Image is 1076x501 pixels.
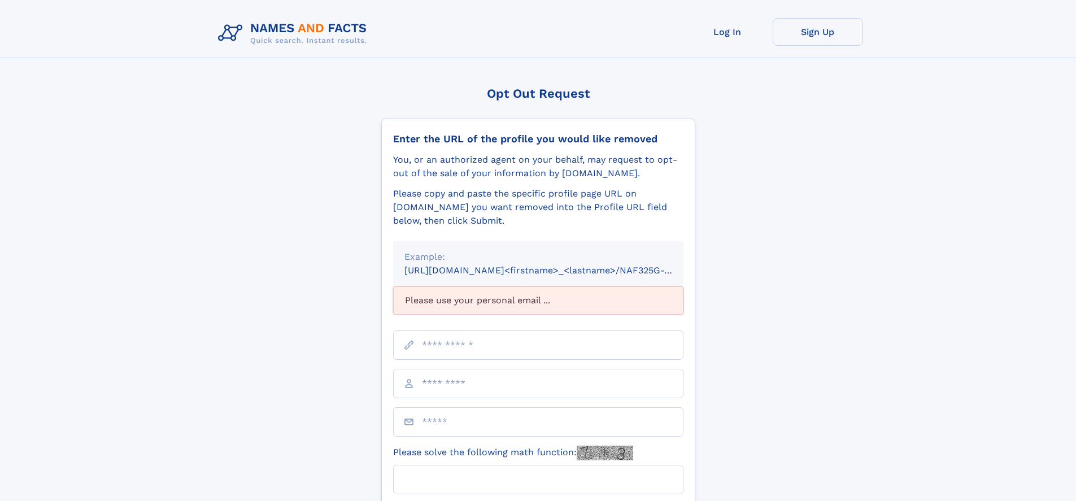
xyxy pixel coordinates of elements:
div: Example: [404,250,672,264]
a: Sign Up [773,18,863,46]
label: Please solve the following math function: [393,446,633,460]
small: [URL][DOMAIN_NAME]<firstname>_<lastname>/NAF325G-xxxxxxxx [404,265,705,276]
img: Logo Names and Facts [214,18,376,49]
div: Opt Out Request [381,86,695,101]
div: Enter the URL of the profile you would like removed [393,133,683,145]
div: Please copy and paste the specific profile page URL on [DOMAIN_NAME] you want removed into the Pr... [393,187,683,228]
div: You, or an authorized agent on your behalf, may request to opt-out of the sale of your informatio... [393,153,683,180]
div: Please use your personal email ... [393,286,683,315]
a: Log In [682,18,773,46]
